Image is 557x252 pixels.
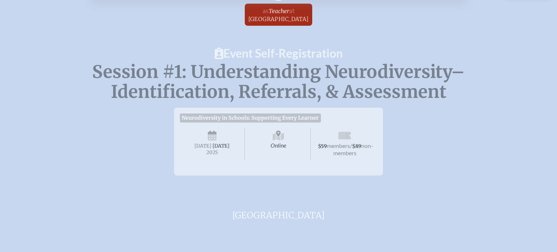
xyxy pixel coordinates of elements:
a: asTeacherat[GEOGRAPHIC_DATA] [246,4,312,26]
span: [GEOGRAPHIC_DATA] [248,16,309,22]
span: / [350,142,352,149]
span: $89 [352,143,361,149]
span: [GEOGRAPHIC_DATA] [162,207,395,222]
span: [DATE] [213,143,230,149]
span: 2025 [186,150,239,155]
span: members [327,142,350,149]
span: [DATE] [194,143,211,149]
span: Teacher [269,8,289,15]
span: as [263,7,269,15]
p: Session #1: Understanding Neurodiversity–Identification, Referrals, & Assessment [87,62,470,102]
span: Online [246,128,311,160]
span: non-members [333,142,374,156]
span: Neurodiversity in Schools: Supporting Every Learner [180,113,321,122]
span: at [289,7,294,15]
span: $59 [318,143,327,149]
